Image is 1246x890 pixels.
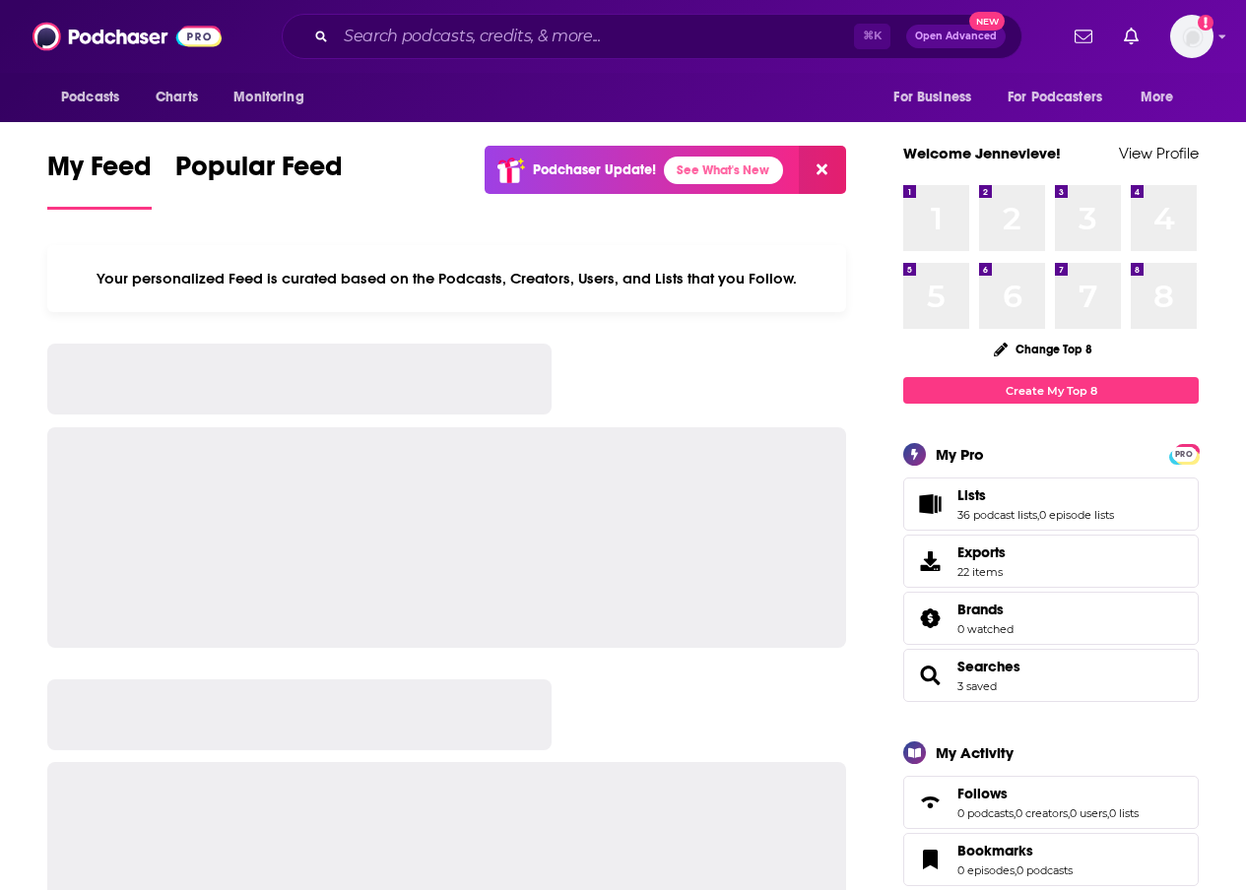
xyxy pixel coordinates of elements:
[1170,15,1213,58] button: Show profile menu
[957,601,1004,618] span: Brands
[336,21,854,52] input: Search podcasts, credits, & more...
[957,658,1020,675] a: Searches
[1016,806,1068,820] a: 0 creators
[1127,79,1199,116] button: open menu
[957,543,1006,561] span: Exports
[1014,806,1016,820] span: ,
[233,84,303,111] span: Monitoring
[156,84,198,111] span: Charts
[533,161,656,178] p: Podchaser Update!
[1068,806,1070,820] span: ,
[1016,863,1073,877] a: 0 podcasts
[1008,84,1102,111] span: For Podcasters
[1198,15,1213,31] svg: Add a profile image
[47,79,145,116] button: open menu
[910,662,950,689] a: Searches
[957,842,1033,859] span: Bookmarks
[903,592,1199,645] span: Brands
[957,785,1139,802] a: Follows
[1172,447,1196,462] span: PRO
[936,743,1014,762] div: My Activity
[1070,806,1107,820] a: 0 users
[957,486,986,504] span: Lists
[1172,446,1196,461] a: PRO
[61,84,119,111] span: Podcasts
[969,12,1005,31] span: New
[903,144,1061,162] a: Welcome Jennevieve!
[47,150,152,195] span: My Feed
[1015,863,1016,877] span: ,
[664,157,783,184] a: See What's New
[957,622,1014,636] a: 0 watched
[957,806,1014,820] a: 0 podcasts
[220,79,329,116] button: open menu
[903,377,1199,404] a: Create My Top 8
[903,477,1199,531] span: Lists
[910,547,950,575] span: Exports
[957,565,1006,579] span: 22 items
[47,245,846,312] div: Your personalized Feed is curated based on the Podcasts, Creators, Users, and Lists that you Follow.
[906,25,1006,48] button: Open AdvancedNew
[936,445,984,464] div: My Pro
[957,601,1014,618] a: Brands
[903,649,1199,702] span: Searches
[957,863,1015,877] a: 0 episodes
[1037,508,1039,522] span: ,
[1141,84,1174,111] span: More
[903,833,1199,886] span: Bookmarks
[880,79,996,116] button: open menu
[982,337,1104,361] button: Change Top 8
[1039,508,1114,522] a: 0 episode lists
[910,490,950,518] a: Lists
[1116,20,1147,53] a: Show notifications dropdown
[910,846,950,873] a: Bookmarks
[1109,806,1139,820] a: 0 lists
[33,18,222,55] img: Podchaser - Follow, Share and Rate Podcasts
[282,14,1022,59] div: Search podcasts, credits, & more...
[910,789,950,816] a: Follows
[854,24,890,49] span: ⌘ K
[1170,15,1213,58] img: User Profile
[915,32,997,41] span: Open Advanced
[175,150,343,195] span: Popular Feed
[1170,15,1213,58] span: Logged in as jennevievef
[175,150,343,210] a: Popular Feed
[143,79,210,116] a: Charts
[910,604,950,632] a: Brands
[1067,20,1100,53] a: Show notifications dropdown
[957,508,1037,522] a: 36 podcast lists
[903,535,1199,588] a: Exports
[957,785,1008,802] span: Follows
[957,679,997,693] a: 3 saved
[957,486,1114,504] a: Lists
[1107,806,1109,820] span: ,
[995,79,1131,116] button: open menu
[47,150,152,210] a: My Feed
[1119,144,1199,162] a: View Profile
[957,842,1073,859] a: Bookmarks
[893,84,971,111] span: For Business
[903,776,1199,829] span: Follows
